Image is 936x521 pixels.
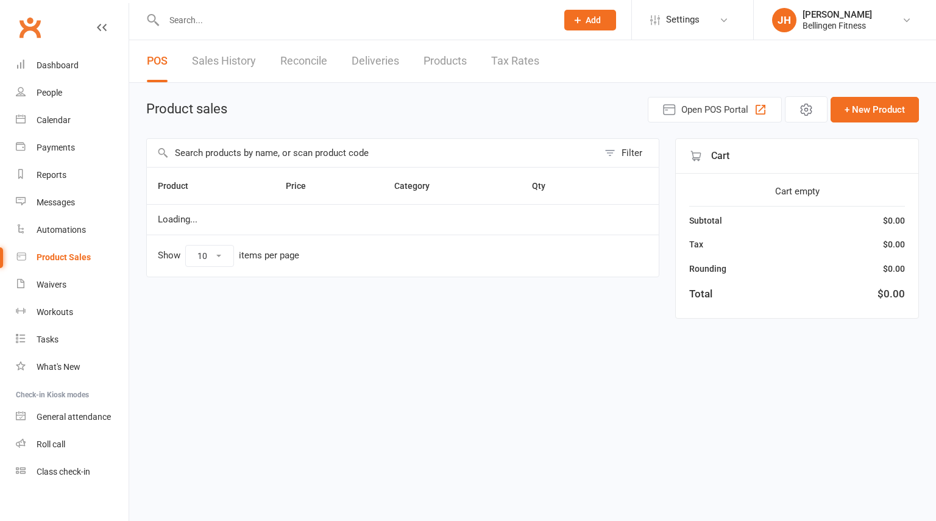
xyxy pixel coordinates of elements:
a: Dashboard [16,52,129,79]
span: Product [158,181,202,191]
a: Clubworx [15,12,45,43]
div: Automations [37,225,86,235]
span: Price [286,181,319,191]
span: Qty [532,181,559,191]
div: Reports [37,170,66,180]
a: People [16,79,129,107]
a: What's New [16,353,129,381]
div: Roll call [37,439,65,449]
div: General attendance [37,412,111,422]
div: $0.00 [883,214,905,227]
div: Total [689,286,712,302]
button: Qty [532,179,559,193]
div: [PERSON_NAME] [803,9,872,20]
div: $0.00 [883,238,905,251]
div: Payments [37,143,75,152]
button: Category [394,179,443,193]
span: Category [394,181,443,191]
input: Search... [160,12,548,29]
div: Tax [689,238,703,251]
button: Add [564,10,616,30]
div: Product Sales [37,252,91,262]
a: Waivers [16,271,129,299]
button: Filter [598,139,659,167]
a: POS [147,40,168,82]
a: Class kiosk mode [16,458,129,486]
div: What's New [37,362,80,372]
a: Product Sales [16,244,129,271]
a: Products [424,40,467,82]
div: Bellingen Fitness [803,20,872,31]
div: Dashboard [37,60,79,70]
div: Rounding [689,262,726,275]
div: Filter [622,146,642,160]
div: $0.00 [883,262,905,275]
div: Show [158,245,299,267]
div: items per page [239,250,299,261]
button: Price [286,179,319,193]
button: Open POS Portal [648,97,782,122]
a: Payments [16,134,129,161]
span: Settings [666,6,700,34]
a: General attendance kiosk mode [16,403,129,431]
button: + New Product [831,97,919,122]
div: $0.00 [877,286,905,302]
h1: Product sales [146,102,227,116]
div: Cart empty [689,184,905,199]
a: Reports [16,161,129,189]
a: Automations [16,216,129,244]
div: People [37,88,62,97]
span: Add [586,15,601,25]
a: Messages [16,189,129,216]
div: Tasks [37,335,58,344]
a: Roll call [16,431,129,458]
div: Class check-in [37,467,90,477]
div: Messages [37,197,75,207]
input: Search products by name, or scan product code [147,139,598,167]
td: Loading... [147,204,659,235]
div: JH [772,8,796,32]
a: Deliveries [352,40,399,82]
div: Waivers [37,280,66,289]
div: Subtotal [689,214,722,227]
a: Tasks [16,326,129,353]
a: Calendar [16,107,129,134]
a: Tax Rates [491,40,539,82]
a: Workouts [16,299,129,326]
div: Calendar [37,115,71,125]
span: Open POS Portal [681,102,748,117]
button: Product [158,179,202,193]
a: Sales History [192,40,256,82]
div: Cart [676,139,918,174]
a: Reconcile [280,40,327,82]
div: Workouts [37,307,73,317]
